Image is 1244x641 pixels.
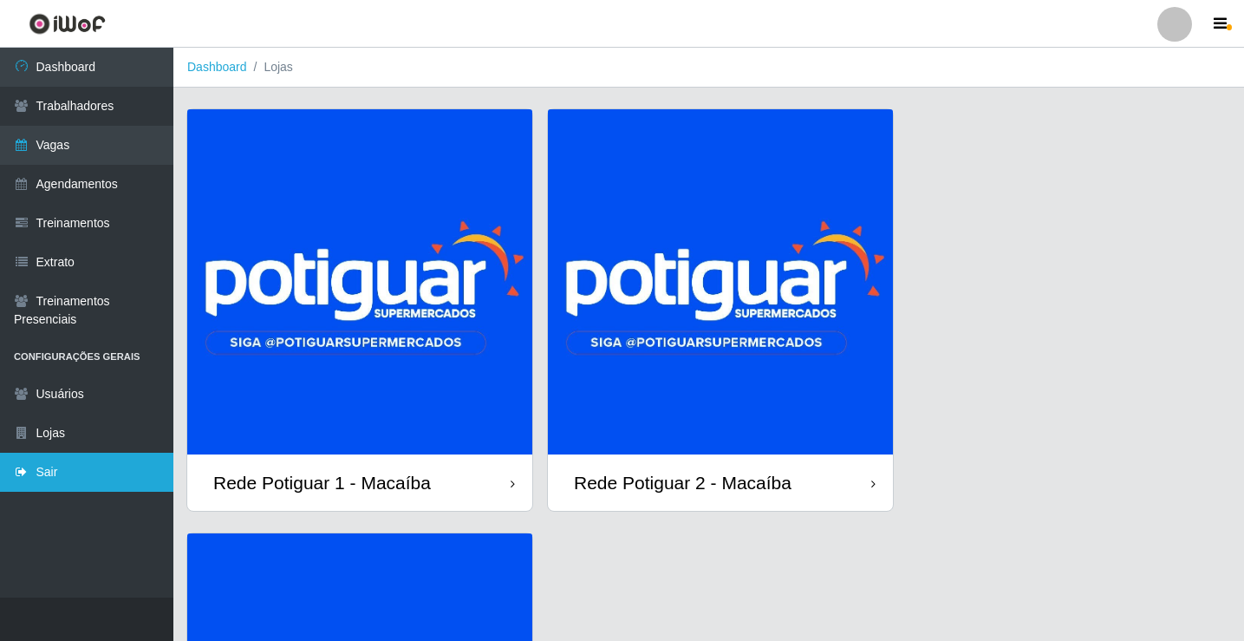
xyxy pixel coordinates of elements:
img: cardImg [187,109,532,455]
a: Rede Potiguar 1 - Macaíba [187,109,532,511]
nav: breadcrumb [173,48,1244,88]
a: Dashboard [187,60,247,74]
li: Lojas [247,58,293,76]
div: Rede Potiguar 2 - Macaíba [574,472,791,494]
div: Rede Potiguar 1 - Macaíba [213,472,431,494]
img: cardImg [548,109,893,455]
img: CoreUI Logo [29,13,106,35]
a: Rede Potiguar 2 - Macaíba [548,109,893,511]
